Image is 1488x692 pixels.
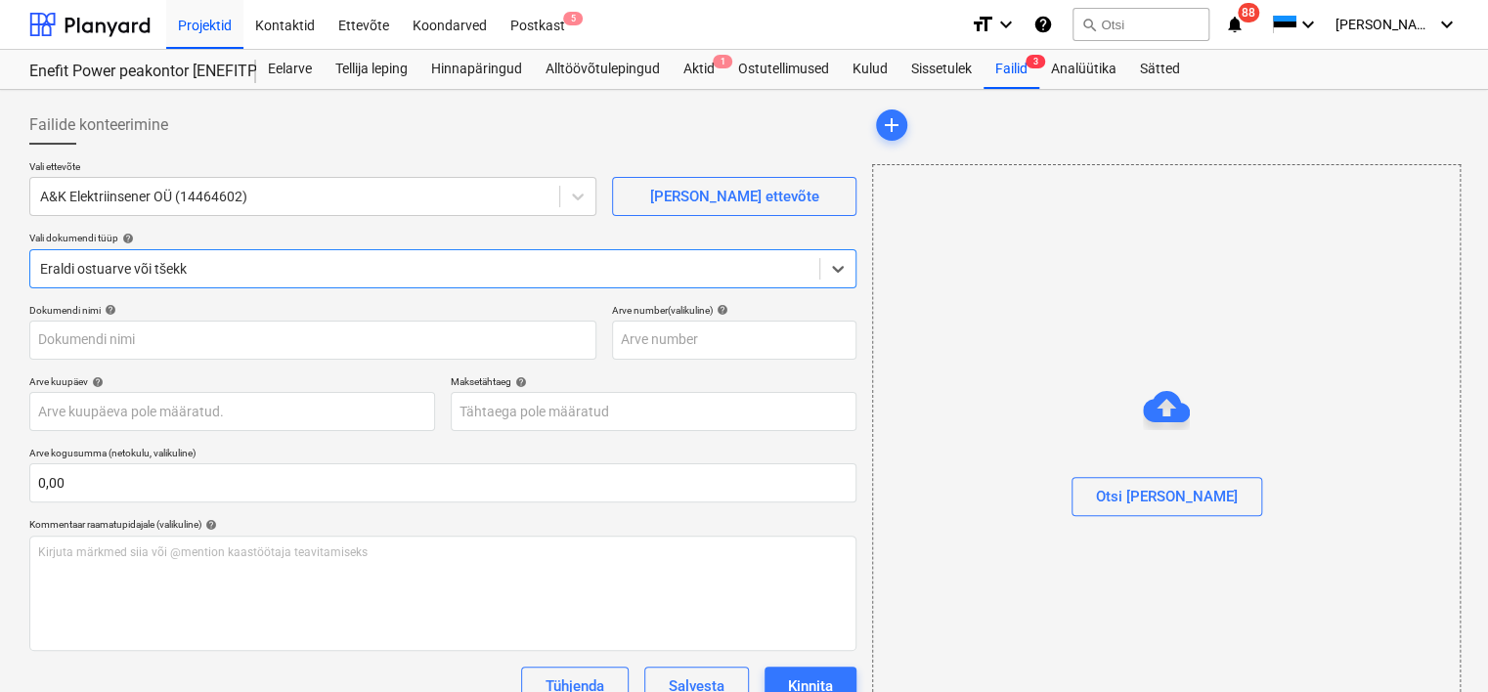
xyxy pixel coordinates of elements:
input: Dokumendi nimi [29,321,596,360]
div: Enefit Power peakontor [ENEFITPOWER] [29,62,233,82]
p: Arve kogusumma (netokulu, valikuline) [29,447,856,463]
span: help [201,519,217,531]
span: [PERSON_NAME] [1335,17,1433,32]
span: 5 [563,12,583,25]
button: [PERSON_NAME] ettevõte [612,177,856,216]
div: Aktid [672,50,726,89]
input: Arve number [612,321,856,360]
span: help [511,376,527,388]
a: Sissetulek [899,50,984,89]
div: Vali dokumendi tüüp [29,232,856,244]
div: Arve number (valikuline) [612,304,856,317]
a: Analüütika [1039,50,1128,89]
input: Arve kuupäeva pole määratud. [29,392,435,431]
span: help [101,304,116,316]
a: Eelarve [256,50,324,89]
a: Sätted [1128,50,1192,89]
span: help [118,233,134,244]
div: Failid [984,50,1039,89]
p: Vali ettevõte [29,160,596,177]
i: Abikeskus [1033,13,1053,36]
span: Failide konteerimine [29,113,168,137]
button: Otsi [PERSON_NAME] [1072,477,1262,516]
a: Aktid1 [672,50,726,89]
div: Otsi [PERSON_NAME] [1096,484,1238,509]
i: keyboard_arrow_down [1435,13,1459,36]
i: keyboard_arrow_down [994,13,1018,36]
span: 3 [1026,55,1045,68]
span: add [880,113,903,137]
span: search [1081,17,1097,32]
span: 88 [1238,3,1259,22]
span: 1 [713,55,732,68]
i: format_size [971,13,994,36]
div: [PERSON_NAME] ettevõte [650,184,819,209]
i: keyboard_arrow_down [1296,13,1320,36]
input: Tähtaega pole määratud [451,392,856,431]
div: Kommentaar raamatupidajale (valikuline) [29,518,856,531]
div: Arve kuupäev [29,375,435,388]
iframe: Chat Widget [1390,598,1488,692]
a: Failid3 [984,50,1039,89]
button: Otsi [1072,8,1209,41]
a: Ostutellimused [726,50,841,89]
a: Hinnapäringud [419,50,534,89]
a: Kulud [841,50,899,89]
a: Tellija leping [324,50,419,89]
a: Alltöövõtulepingud [534,50,672,89]
div: Maksetähtaeg [451,375,856,388]
span: help [88,376,104,388]
input: Arve kogusumma (netokulu, valikuline) [29,463,856,502]
div: Dokumendi nimi [29,304,596,317]
span: help [713,304,728,316]
i: notifications [1225,13,1245,36]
